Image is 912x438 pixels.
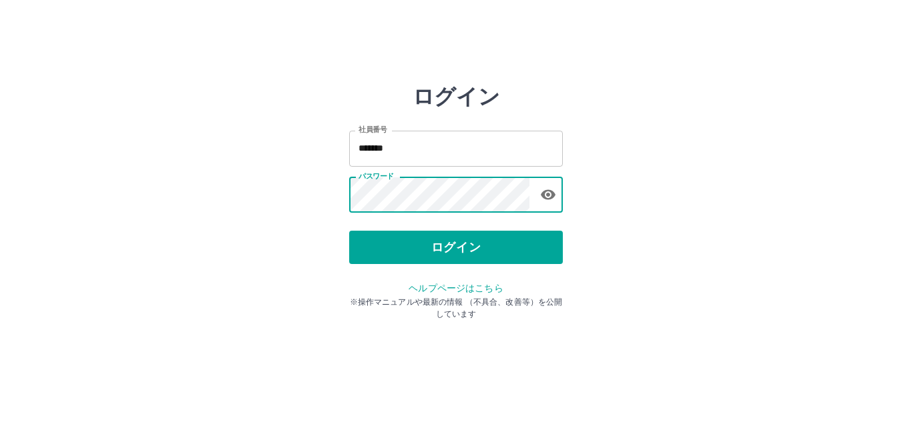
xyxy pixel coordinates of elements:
[349,231,563,264] button: ログイン
[413,84,500,109] h2: ログイン
[359,171,394,181] label: パスワード
[349,296,563,320] p: ※操作マニュアルや最新の情報 （不具合、改善等）を公開しています
[409,283,503,293] a: ヘルプページはこちら
[359,125,387,135] label: 社員番号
